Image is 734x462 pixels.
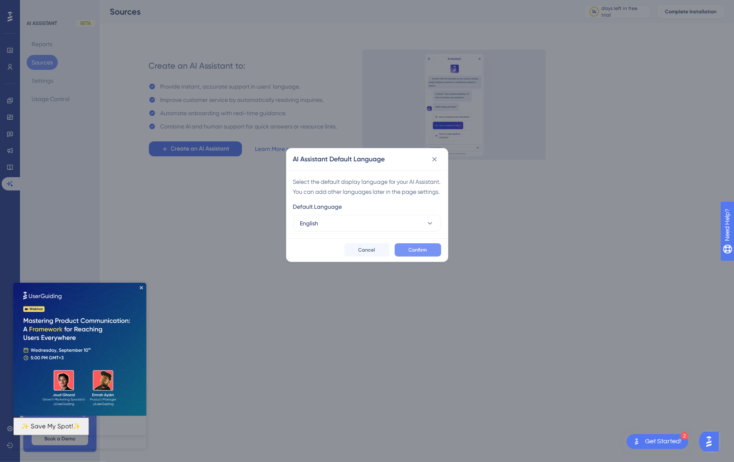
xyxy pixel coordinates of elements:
[645,437,682,446] div: Get Started!
[293,154,385,164] h2: AI Assistant Default Language
[300,218,319,228] span: English
[632,437,642,447] img: launcher-image-alternative-text
[126,3,130,7] div: Close Preview
[20,2,52,12] span: Need Help?
[627,434,688,449] div: Open Get Started! checklist, remaining modules: 2
[409,247,427,253] span: Confirm
[293,177,441,197] div: Select the default display language for your AI Assistant. You can add other languages later in t...
[358,247,376,253] span: Cancel
[293,202,342,212] span: Default Language
[699,429,724,454] iframe: UserGuiding AI Assistant Launcher
[681,432,688,440] div: 2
